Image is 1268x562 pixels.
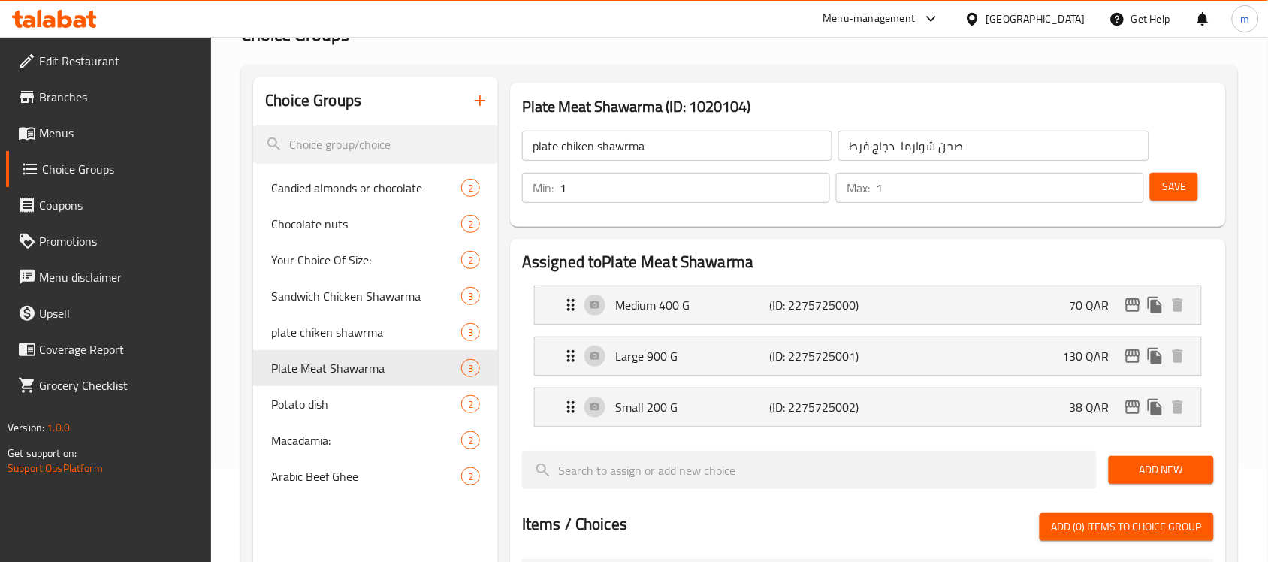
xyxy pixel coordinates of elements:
[462,397,479,412] span: 2
[615,347,769,365] p: Large 900 G
[6,367,212,403] a: Grocery Checklist
[271,179,461,197] span: Candied almonds or chocolate
[253,422,498,458] div: Macadamia:2
[823,10,916,28] div: Menu-management
[461,215,480,233] div: Choices
[522,279,1214,331] li: Expand
[1167,345,1189,367] button: delete
[522,451,1097,489] input: search
[253,278,498,314] div: Sandwich Chicken Shawarma3
[1241,11,1250,27] span: m
[6,187,212,223] a: Coupons
[6,223,212,259] a: Promotions
[615,398,769,416] p: Small 200 G
[1167,396,1189,418] button: delete
[461,251,480,269] div: Choices
[39,340,200,358] span: Coverage Report
[253,125,498,164] input: search
[42,160,200,178] span: Choice Groups
[6,331,212,367] a: Coverage Report
[533,179,554,197] p: Min:
[1144,396,1167,418] button: duplicate
[1167,294,1189,316] button: delete
[461,179,480,197] div: Choices
[271,323,461,341] span: plate chiken shawrma
[271,359,461,377] span: Plate Meat Shawarma
[39,52,200,70] span: Edit Restaurant
[461,287,480,305] div: Choices
[522,95,1214,119] h3: Plate Meat Shawarma (ID: 1020104)
[522,513,627,536] h2: Items / Choices
[253,206,498,242] div: Chocolate nuts2
[522,251,1214,273] h2: Assigned to Plate Meat Shawarma
[271,395,461,413] span: Potato dish
[271,251,461,269] span: Your Choice Of Size:
[462,470,479,484] span: 2
[271,431,461,449] span: Macadamia:
[535,388,1201,426] div: Expand
[462,361,479,376] span: 3
[253,350,498,386] div: Plate Meat Shawarma3
[39,268,200,286] span: Menu disclaimer
[461,323,480,341] div: Choices
[6,43,212,79] a: Edit Restaurant
[1122,396,1144,418] button: edit
[265,89,361,112] h2: Choice Groups
[39,232,200,250] span: Promotions
[39,196,200,214] span: Coupons
[253,458,498,494] div: Arabic Beef Ghee2
[39,376,200,394] span: Grocery Checklist
[1052,518,1202,536] span: Add (0) items to choice group
[6,259,212,295] a: Menu disclaimer
[253,242,498,278] div: Your Choice Of Size:2
[522,382,1214,433] li: Expand
[1070,296,1122,314] p: 70 QAR
[8,418,44,437] span: Version:
[8,458,103,478] a: Support.OpsPlatform
[461,431,480,449] div: Choices
[986,11,1085,27] div: [GEOGRAPHIC_DATA]
[1109,456,1214,484] button: Add New
[535,286,1201,324] div: Expand
[462,434,479,448] span: 2
[462,325,479,340] span: 3
[6,151,212,187] a: Choice Groups
[769,347,872,365] p: (ID: 2275725001)
[271,467,461,485] span: Arabic Beef Ghee
[1162,177,1186,196] span: Save
[462,253,479,267] span: 2
[1070,398,1122,416] p: 38 QAR
[462,289,479,304] span: 3
[769,398,872,416] p: (ID: 2275725002)
[462,217,479,231] span: 2
[1122,294,1144,316] button: edit
[47,418,70,437] span: 1.0.0
[1121,461,1202,479] span: Add New
[1150,173,1198,201] button: Save
[6,295,212,331] a: Upsell
[1063,347,1122,365] p: 130 QAR
[6,115,212,151] a: Menus
[461,359,480,377] div: Choices
[461,467,480,485] div: Choices
[39,88,200,106] span: Branches
[39,124,200,142] span: Menus
[847,179,870,197] p: Max:
[39,304,200,322] span: Upsell
[253,170,498,206] div: Candied almonds or chocolate2
[271,215,461,233] span: Chocolate nuts
[8,443,77,463] span: Get support on:
[769,296,872,314] p: (ID: 2275725000)
[1144,294,1167,316] button: duplicate
[253,386,498,422] div: Potato dish2
[253,314,498,350] div: plate chiken shawrma3
[1122,345,1144,367] button: edit
[615,296,769,314] p: Medium 400 G
[535,337,1201,375] div: Expand
[271,287,461,305] span: Sandwich Chicken Shawarma
[6,79,212,115] a: Branches
[461,395,480,413] div: Choices
[522,331,1214,382] li: Expand
[1040,513,1214,541] button: Add (0) items to choice group
[1144,345,1167,367] button: duplicate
